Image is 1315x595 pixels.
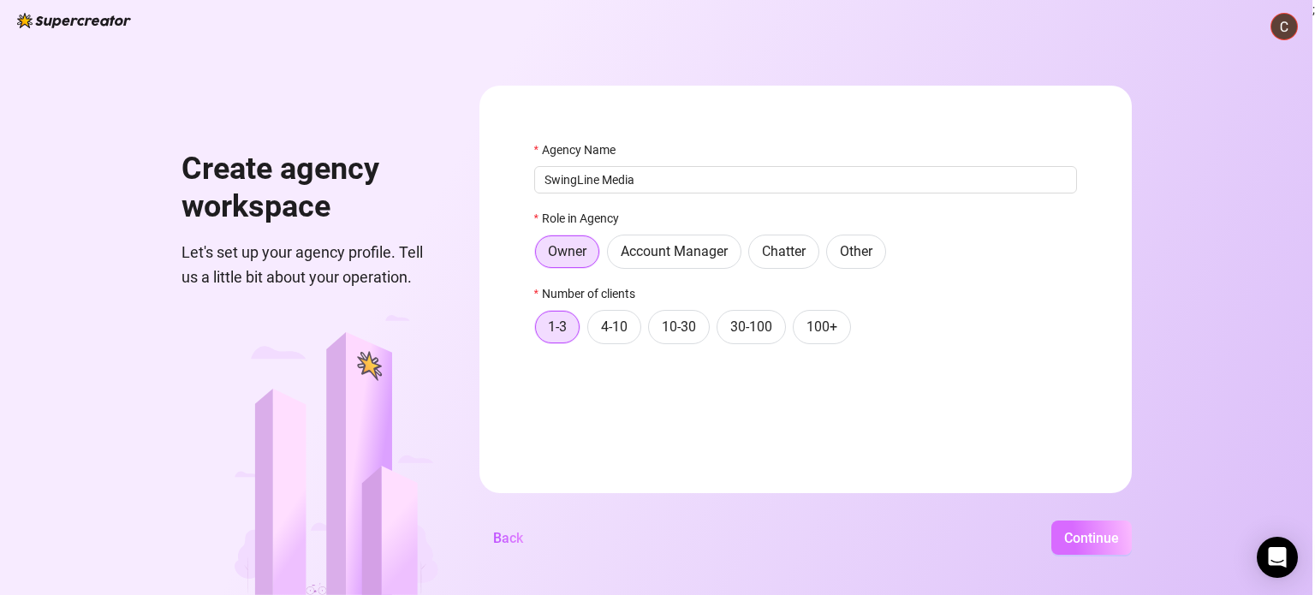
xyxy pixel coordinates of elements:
[534,209,630,228] label: Role in Agency
[534,140,627,159] label: Agency Name
[1271,14,1297,39] img: ACg8ocILEj5PZgVclmoo8Uz6cgnxfCt2CUbdzavrwLw2ihfIHeiaIA=s96-c
[662,318,696,335] span: 10-30
[730,318,772,335] span: 30-100
[181,241,438,289] span: Let's set up your agency profile. Tell us a little bit about your operation.
[601,318,628,335] span: 4-10
[1257,537,1298,578] div: Open Intercom Messenger
[1064,530,1119,546] span: Continue
[479,521,537,555] button: Back
[548,243,586,259] span: Owner
[762,243,806,259] span: Chatter
[17,13,131,28] img: logo
[840,243,872,259] span: Other
[621,243,728,259] span: Account Manager
[1051,521,1132,555] button: Continue
[548,318,567,335] span: 1-3
[806,318,837,335] span: 100+
[181,151,438,225] h1: Create agency workspace
[534,166,1077,193] input: Agency Name
[493,530,523,546] span: Back
[534,284,646,303] label: Number of clients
